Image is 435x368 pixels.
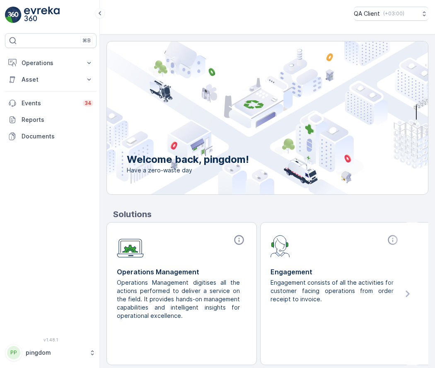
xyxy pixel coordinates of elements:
span: Have a zero-waste day [127,166,249,174]
img: logo [5,7,22,23]
img: module-icon [117,234,144,258]
button: Operations [5,55,97,71]
p: Solutions [113,208,428,220]
p: Events [22,99,78,107]
p: Documents [22,132,93,140]
p: Asset [22,75,80,84]
button: PPpingdom [5,344,97,361]
a: Reports [5,111,97,128]
div: PP [7,346,20,359]
p: Operations Management digitises all the actions performed to deliver a service on the field. It p... [117,278,240,320]
p: Engagement [271,267,400,277]
p: 34 [85,100,92,107]
p: QA Client [354,10,380,18]
p: ( +03:00 ) [383,10,404,17]
p: ⌘B [82,37,91,44]
p: pingdom [26,349,85,357]
p: Engagement consists of all the activities for customer facing operations from order receipt to in... [271,278,394,303]
button: QA Client(+03:00) [354,7,428,21]
a: Documents [5,128,97,145]
a: Events34 [5,95,97,111]
img: logo_light-DOdMpM7g.png [24,7,60,23]
button: Asset [5,71,97,88]
span: v 1.48.1 [5,337,97,342]
p: Welcome back, pingdom! [127,153,249,166]
p: Operations [22,59,80,67]
p: Reports [22,116,93,124]
img: module-icon [271,234,290,257]
img: city illustration [70,41,428,194]
p: Operations Management [117,267,247,277]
